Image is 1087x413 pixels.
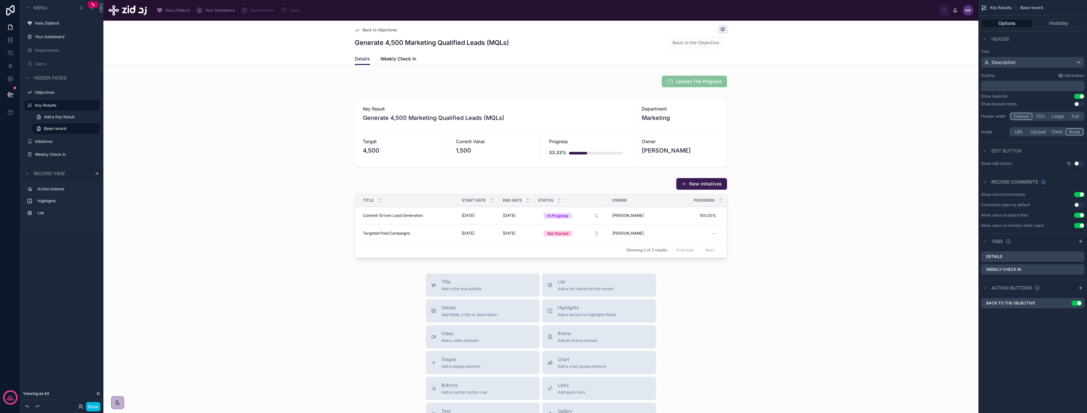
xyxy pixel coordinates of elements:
[86,402,100,411] button: Done
[426,299,540,323] button: DetailsAdd fields, a title or description
[965,8,971,13] span: AA
[558,390,585,395] span: Add quick links
[34,75,67,81] span: Hidden pages
[986,301,1035,306] label: Back to the Objective
[991,238,1003,245] span: Tabs
[35,139,96,144] label: Initiatives
[981,129,1007,134] label: Image
[35,152,96,157] label: Weekly Check In
[355,53,370,65] a: Details
[426,273,540,297] button: TitleAdd a title and subtitle
[194,5,239,16] a: Your Dashboard
[558,330,597,337] span: iframe
[990,5,1011,10] span: Key Results
[542,377,656,400] button: LinksAdd quick links
[355,38,509,47] h1: Generate 4,500 Marketing Qualified Leads (MQLs)
[981,49,1084,54] label: Title
[426,351,540,374] button: StagesAdd a stages element
[694,198,715,203] span: Progress
[441,304,497,311] span: Details
[558,312,616,317] span: Add a section to highlights fields
[165,8,190,13] span: Hala Zidders!
[558,286,613,291] span: Add a list related to this record
[542,325,656,348] button: iframeAdd an iframe embed
[558,356,606,363] span: Chart
[981,161,1012,166] label: Show edit button
[21,181,103,225] div: scrollable content
[239,5,279,16] a: Departments
[380,56,416,62] span: Weekly Check In
[1049,113,1067,120] button: Large
[426,377,540,400] button: ButtonsAdd an action button row
[250,8,274,13] span: Departments
[290,8,300,13] span: Users
[37,186,94,192] label: Action buttons
[981,202,1030,207] div: Comments open by default
[1058,73,1084,78] a: Markdown
[355,56,370,62] span: Details
[1010,113,1032,120] button: Default
[986,254,1002,259] label: Details
[558,364,606,369] span: Add a chart group element
[441,356,480,363] span: Stages
[380,53,416,66] a: Weekly Check In
[441,364,480,369] span: Add a stages element
[35,21,96,26] label: Hala Zidders!
[1067,113,1083,120] button: Full
[35,103,96,108] a: Key Results
[363,198,374,203] span: Title
[991,285,1032,291] span: Action buttons
[981,57,1084,68] button: Description
[154,5,194,16] a: Hala Zidders!
[981,101,1017,107] div: Show breadcrumbs
[441,312,497,317] span: Add fields, a title or description
[981,73,995,78] label: Subtitle
[981,223,1044,228] div: Allow users to mention other users
[1065,73,1084,78] span: Markdown
[441,330,479,337] span: Video
[981,94,1008,99] div: Show backlink
[1010,128,1028,135] button: URL
[542,351,656,374] button: ChartAdd a chart group element
[441,390,487,395] span: Add an action button row
[992,59,1016,66] span: Description
[981,19,1033,28] button: Options
[462,198,486,203] span: Start Date
[35,61,96,67] label: Users
[986,267,1021,272] label: Weekly Check In
[44,126,66,131] span: Base record
[35,48,96,53] label: Departments
[37,198,94,204] label: Highlights
[991,179,1038,185] span: Record comments
[426,325,540,348] button: VideoAdd a video element
[441,382,487,388] span: Buttons
[538,198,554,203] span: Status
[363,27,397,33] span: Back to Objectives
[558,382,585,388] span: Links
[32,123,100,134] a: Base record
[1066,128,1083,135] button: None
[6,397,14,402] p: days
[152,3,938,17] div: scrollable content
[981,114,1007,119] label: Header width
[612,198,627,203] span: Owner
[991,148,1022,154] span: Edit button
[441,279,481,285] span: Title
[35,34,96,39] label: Your Dashboard
[1020,5,1043,10] span: Base record
[441,338,479,343] span: Add a video element
[34,170,65,177] span: Record view
[205,8,235,13] span: Your Dashboard
[1049,128,1066,135] button: Field
[1028,128,1049,135] button: Upload
[8,394,13,401] p: 12
[558,304,616,311] span: Highlights
[542,273,656,297] button: ListAdd a list related to this record
[279,5,305,16] a: Users
[503,198,522,203] span: End Date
